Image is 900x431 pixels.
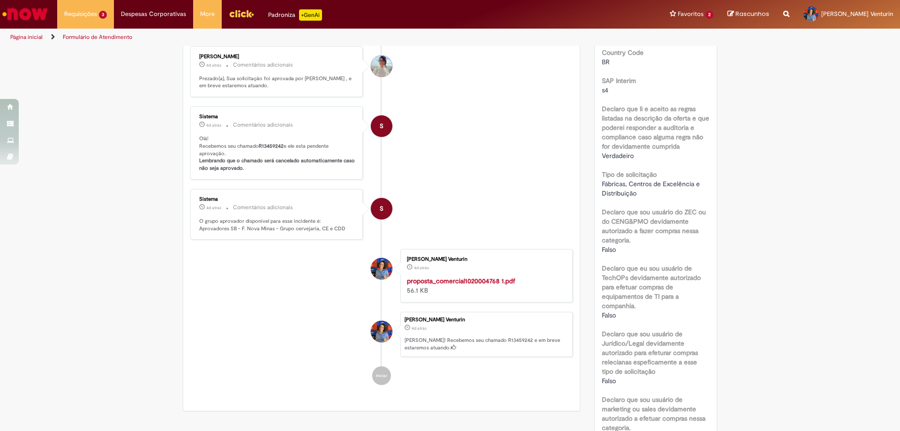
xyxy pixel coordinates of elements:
span: Falso [602,245,616,254]
p: O grupo aprovador disponível para esse incidente é: Aprovadores SB - F. Nova Minas - Grupo cervej... [199,218,355,232]
span: S [380,115,383,137]
p: +GenAi [299,9,322,21]
b: SAP Interim [602,76,636,85]
b: Declaro que sou usuário do ZEC ou do CENG&PMO devidamente autorizado a fazer compras nessa catego... [602,208,706,244]
span: [PERSON_NAME] Venturin [821,10,893,18]
span: 4d atrás [414,265,429,271]
div: Padroniza [268,9,322,21]
div: System [371,115,392,137]
b: Tipo de solicitação [602,170,657,179]
div: [PERSON_NAME] [199,54,355,60]
a: Rascunhos [727,10,769,19]
span: 4d atrás [206,62,221,68]
b: Declaro que li e aceito as regras listadas na descrição da oferta e que poderei responder a audit... [602,105,709,151]
small: Comentários adicionais [233,204,293,212]
b: R13459242 [259,143,284,150]
span: S [380,197,383,220]
span: Falso [602,311,616,319]
span: Rascunhos [735,9,769,18]
span: 4d atrás [206,122,221,128]
time: 28/08/2025 16:42:15 [206,205,221,211]
img: click_logo_yellow_360x200.png [229,7,254,21]
time: 28/08/2025 16:42:05 [412,325,427,331]
div: Sistema [199,197,355,202]
div: Ana Alice Zucolotto Venturin [371,258,392,280]
small: Comentários adicionais [233,61,293,69]
div: Sistema [199,114,355,120]
time: 28/08/2025 16:44:41 [206,62,221,68]
b: Declaro que sou usuário de Jurídico/Legal devidamente autorizado para efeturar compras relecianas... [602,330,698,376]
time: 28/08/2025 16:42:03 [414,265,429,271]
img: ServiceNow [1,5,49,23]
span: 2 [705,11,713,19]
span: Favoritos [678,9,704,19]
div: [PERSON_NAME] Venturin [407,257,563,262]
p: [PERSON_NAME]! Recebemos seu chamado R13459242 e em breve estaremos atuando. [405,337,568,351]
b: Declaro que eu sou usuário de TechOPs devidamente autorizado para efetuar compras de equipamentos... [602,264,701,310]
a: Formulário de Atendimento [63,33,132,41]
span: 4d atrás [206,205,221,211]
p: Prezado(a), Sua solicitação foi aprovada por [PERSON_NAME] , e em breve estaremos atuando. [199,75,355,90]
span: More [200,9,215,19]
span: Requisições [64,9,97,19]
div: [PERSON_NAME] Venturin [405,317,568,323]
span: Verdadeiro [602,151,634,160]
b: Lembrando que o chamado será cancelado automaticamente caso não seja aprovado. [199,157,356,172]
a: Página inicial [10,33,43,41]
ul: Trilhas de página [7,29,593,46]
p: Olá! Recebemos seu chamado e ele esta pendente aprovação. [199,135,355,172]
li: Ana Alice Zucolotto Venturin [190,312,573,357]
b: Country Code [602,48,644,57]
span: 4d atrás [412,325,427,331]
span: Despesas Corporativas [121,9,186,19]
div: System [371,198,392,219]
span: Fábricas, Centros de Excelência e Distribuição [602,180,702,197]
time: 28/08/2025 16:42:17 [206,122,221,128]
span: s4 [602,86,608,94]
div: Ana Alice Zucolotto Venturin [371,321,392,342]
span: Falso [602,377,616,385]
span: BR [602,58,609,66]
div: 56.1 KB [407,276,563,295]
a: proposta_comercial1020004768 1.pdf [407,277,515,285]
div: Luana Duarte Martins [371,55,392,77]
span: 3 [99,11,107,19]
small: Comentários adicionais [233,121,293,129]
